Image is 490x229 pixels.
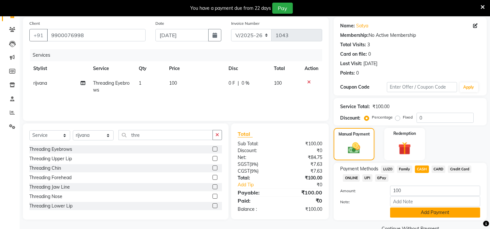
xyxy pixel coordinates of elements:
span: rijvana [33,80,47,86]
div: Discount: [233,147,280,154]
th: Action [301,61,322,76]
div: Threading Jaw Line [29,184,70,191]
button: Apply [460,82,478,92]
div: ₹7.63 [280,161,327,168]
input: Search or Scan [119,130,213,140]
img: _gift.svg [394,140,415,156]
input: Enter Offer / Coupon Code [387,82,457,92]
span: Family [397,165,412,173]
div: ₹84.75 [280,154,327,161]
label: Amount: [335,188,385,194]
label: Invoice Number [231,21,260,26]
div: Sub Total: [233,140,280,147]
div: Name: [340,22,355,29]
div: Service Total: [340,103,370,110]
div: Threading Nose [29,193,62,200]
th: Disc [225,61,270,76]
div: Balance : [233,206,280,213]
label: Percentage [372,114,393,120]
div: Discount: [340,115,360,122]
div: Coupon Code [340,84,387,91]
div: Threading Chin [29,165,61,172]
div: Threading Upper Lip [29,155,72,162]
div: Total Visits: [340,41,366,48]
th: Qty [135,61,165,76]
div: ₹0 [288,181,327,188]
div: You have a payment due from 22 days [190,5,271,12]
div: ( ) [233,168,280,175]
span: Payment Methods [340,165,378,172]
span: 9% [251,162,257,167]
span: 9% [251,168,257,174]
th: Service [89,61,135,76]
div: Services [30,49,327,61]
div: Card on file: [340,51,367,58]
div: ₹100.00 [280,189,327,196]
span: Threading Eyebrows [93,80,130,93]
div: Total: [233,175,280,181]
button: +91 [29,29,48,41]
input: Amount [390,186,480,196]
label: Note: [335,199,385,205]
label: Client [29,21,40,26]
span: CASH [415,165,429,173]
span: 100 [169,80,177,86]
div: Threading Eyebrows [29,146,72,153]
div: Paid: [233,197,280,205]
span: CARD [432,165,446,173]
label: Date [155,21,164,26]
label: Manual Payment [339,131,370,137]
div: No Active Membership [340,32,480,39]
th: Price [165,61,225,76]
div: Threading Forehead [29,174,71,181]
span: CGST [238,168,250,174]
span: GPay [375,174,388,182]
span: UPI [362,174,372,182]
span: Credit Card [448,165,471,173]
div: Membership: [340,32,369,39]
div: Last Visit: [340,60,362,67]
span: | [238,80,239,87]
input: Add Note [390,196,480,207]
span: 0 F [229,80,235,87]
th: Stylist [29,61,89,76]
div: ₹100.00 [280,140,327,147]
a: Add Tip [233,181,288,188]
span: 1 [139,80,141,86]
div: 3 [367,41,370,48]
div: ₹7.63 [280,168,327,175]
div: Threading Lower Lip [29,203,72,209]
span: 0 % [242,80,249,87]
input: Search by Name/Mobile/Email/Code [47,29,146,41]
div: Net: [233,154,280,161]
a: Satya [356,22,368,29]
span: Total [238,131,253,137]
div: ₹100.00 [372,103,389,110]
div: 0 [356,70,359,77]
span: LUZO [381,165,394,173]
th: Total [270,61,301,76]
label: Redemption [393,131,416,136]
label: Fixed [403,114,413,120]
span: ONLINE [343,174,360,182]
div: ₹100.00 [280,175,327,181]
div: ₹0 [280,197,327,205]
div: ( ) [233,161,280,168]
div: ₹100.00 [280,206,327,213]
span: 100 [274,80,282,86]
div: ₹0 [280,147,327,154]
span: SGST [238,161,249,167]
div: Payable: [233,189,280,196]
button: Add Payment [390,208,480,218]
div: 0 [368,51,371,58]
div: [DATE] [363,60,377,67]
div: Points: [340,70,355,77]
img: _cash.svg [344,141,364,155]
button: Pay [272,3,293,14]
